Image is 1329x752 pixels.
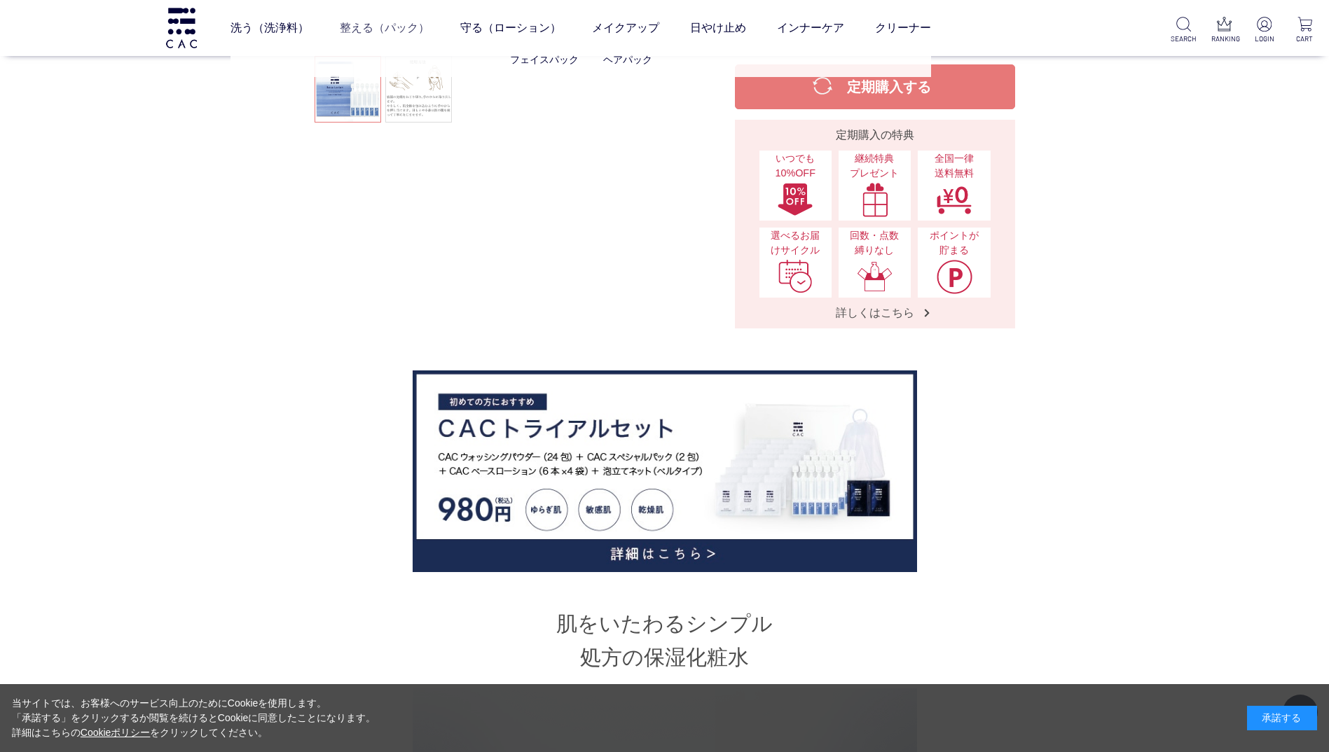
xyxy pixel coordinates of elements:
[315,607,1015,674] h2: 肌をいたわるシンプル 処方の保湿化粧水
[340,8,429,48] a: 整える（パック）
[1251,34,1277,44] p: LOGIN
[12,696,376,740] div: 当サイトでは、お客様へのサービス向上のためにCookieを使用します。 「承諾する」をクリックするか閲覧を続けるとCookieに同意したことになります。 詳細はこちらの をクリックしてください。
[777,182,813,217] img: いつでも10%OFF
[460,8,561,48] a: 守る（ローション）
[81,727,151,738] a: Cookieポリシー
[230,8,309,48] a: 洗う（洗浄料）
[1251,17,1277,44] a: LOGIN
[846,151,904,181] span: 継続特典 プレゼント
[592,8,659,48] a: メイクアップ
[1211,34,1237,44] p: RANKING
[735,120,1015,328] a: 定期購入の特典 いつでも10%OFFいつでも10%OFF 継続特典プレゼント継続特典プレゼント 全国一律送料無料全国一律送料無料 選べるお届けサイクル選べるお届けサイクル 回数・点数縛りなし回数...
[413,370,917,572] img: CACトライアルセット
[766,151,825,181] span: いつでも10%OFF
[1171,17,1197,44] a: SEARCH
[875,8,931,48] a: クリーナー
[164,8,199,48] img: logo
[857,182,893,217] img: 継続特典プレゼント
[936,259,972,294] img: ポイントが貯まる
[1171,34,1197,44] p: SEARCH
[603,54,652,65] a: ヘアパック
[766,228,825,258] span: 選べるお届けサイクル
[925,228,983,258] span: ポイントが貯まる
[936,182,972,217] img: 全国一律送料無料
[857,259,893,294] img: 回数・点数縛りなし
[735,64,1015,109] button: 定期購入する
[777,8,844,48] a: インナーケア
[1292,17,1318,44] a: CART
[1211,17,1237,44] a: RANKING
[741,127,1010,144] div: 定期購入の特典
[777,259,813,294] img: 選べるお届けサイクル
[690,8,746,48] a: 日やけ止め
[822,305,928,320] span: 詳しくはこちら
[925,151,983,181] span: 全国一律 送料無料
[846,228,904,258] span: 回数・点数縛りなし
[1292,34,1318,44] p: CART
[510,54,579,65] a: フェイスパック
[1247,706,1317,730] div: 承諾する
